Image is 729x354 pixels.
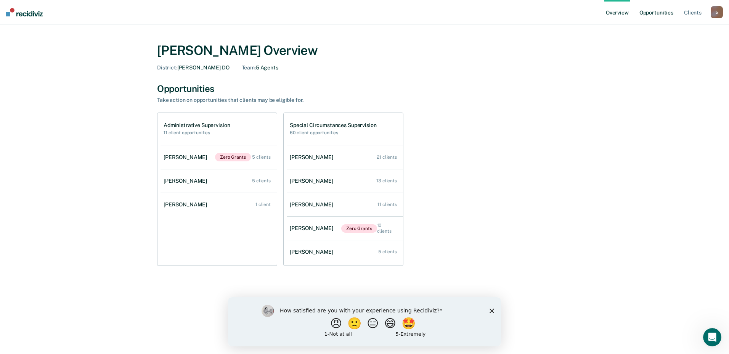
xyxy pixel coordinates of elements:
[242,64,278,71] div: 5 Agents
[378,249,397,254] div: 5 clients
[703,328,721,346] iframe: Intercom live chat
[164,130,230,135] h2: 11 client opportunities
[287,146,403,168] a: [PERSON_NAME] 21 clients
[252,178,271,183] div: 5 clients
[157,97,424,103] div: Take action on opportunities that clients may be eligible for.
[711,6,723,18] button: b
[290,225,336,232] div: [PERSON_NAME]
[287,194,403,216] a: [PERSON_NAME] 11 clients
[164,154,210,161] div: [PERSON_NAME]
[341,224,377,233] span: Zero Grants
[164,122,230,129] h1: Administrative Supervision
[290,154,336,161] div: [PERSON_NAME]
[161,194,277,216] a: [PERSON_NAME] 1 client
[157,64,230,71] div: [PERSON_NAME] DO
[157,83,572,94] div: Opportunities
[255,202,271,207] div: 1 client
[157,43,572,58] div: [PERSON_NAME] Overview
[377,154,397,160] div: 21 clients
[161,170,277,192] a: [PERSON_NAME] 5 clients
[287,215,403,241] a: [PERSON_NAME]Zero Grants 10 clients
[228,297,501,346] iframe: Survey by Kim from Recidiviz
[161,145,277,169] a: [PERSON_NAME]Zero Grants 5 clients
[242,64,256,71] span: Team :
[164,201,210,208] div: [PERSON_NAME]
[290,201,336,208] div: [PERSON_NAME]
[215,153,251,161] span: Zero Grants
[376,178,397,183] div: 13 clients
[252,154,271,160] div: 5 clients
[6,8,43,16] img: Recidiviz
[157,64,177,71] span: District :
[287,170,403,192] a: [PERSON_NAME] 13 clients
[290,249,336,255] div: [PERSON_NAME]
[377,202,397,207] div: 11 clients
[377,223,397,234] div: 10 clients
[164,178,210,184] div: [PERSON_NAME]
[290,122,376,129] h1: Special Circumstances Supervision
[290,130,376,135] h2: 60 client opportunities
[287,241,403,263] a: [PERSON_NAME] 5 clients
[290,178,336,184] div: [PERSON_NAME]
